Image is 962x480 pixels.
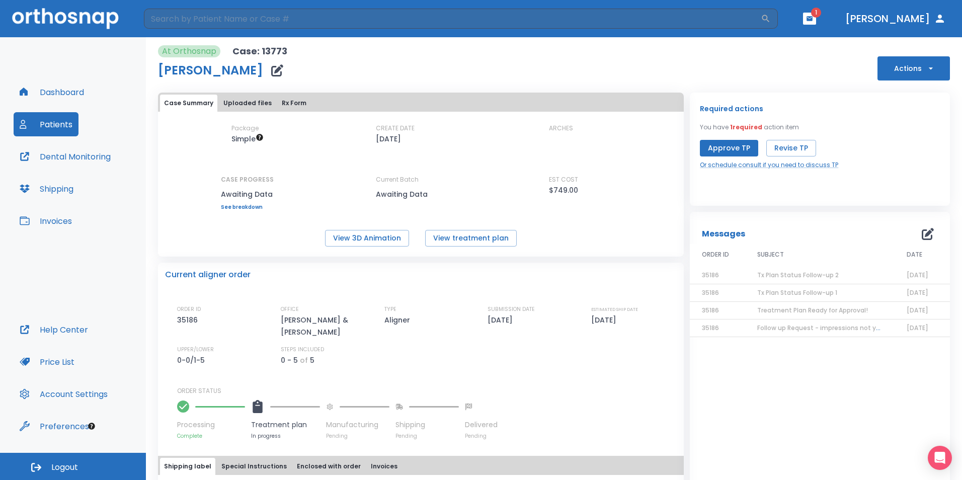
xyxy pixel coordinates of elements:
p: $749.00 [549,184,578,196]
button: Approve TP [700,140,758,156]
span: 35186 [702,306,719,314]
button: Invoices [14,209,78,233]
p: [DATE] [376,133,401,145]
p: Package [231,124,259,133]
p: Manufacturing [326,420,389,430]
button: View 3D Animation [325,230,409,247]
h1: [PERSON_NAME] [158,64,263,76]
span: 1 [811,8,821,18]
input: Search by Patient Name or Case # [144,9,761,29]
p: EST COST [549,175,578,184]
span: [DATE] [907,306,928,314]
p: Pending [395,432,459,440]
button: Dental Monitoring [14,144,117,169]
span: Tx Plan Status Follow-up 1 [757,288,837,297]
p: Complete [177,432,245,440]
p: Awaiting Data [376,188,466,200]
button: Shipping [14,177,79,201]
button: Invoices [367,458,402,475]
p: ORDER ID [177,305,201,314]
button: Price List [14,350,81,374]
p: Awaiting Data [221,188,274,200]
img: Orthosnap [12,8,119,29]
button: Uploaded files [219,95,276,112]
p: Current Batch [376,175,466,184]
p: 0-0/1-5 [177,354,208,366]
p: Treatment plan [251,420,320,430]
p: Delivered [465,420,498,430]
p: Messages [702,228,745,240]
p: Aligner [384,314,414,326]
div: Tooltip anchor [87,422,96,431]
a: See breakdown [221,204,274,210]
p: OFFICE [281,305,299,314]
p: Case: 13773 [232,45,287,57]
button: [PERSON_NAME] [841,10,950,28]
button: Case Summary [160,95,217,112]
span: DATE [907,250,922,259]
span: Up to 10 steps (20 aligners) [231,134,264,144]
p: You have action item [700,123,799,132]
button: Preferences [14,414,95,438]
span: ORDER ID [702,250,729,259]
p: 0 - 5 [281,354,298,366]
p: In progress [251,432,320,440]
p: Pending [465,432,498,440]
span: [DATE] [907,271,928,279]
button: Account Settings [14,382,114,406]
p: ARCHES [549,124,573,133]
p: Pending [326,432,389,440]
button: View treatment plan [425,230,517,247]
p: 5 [310,354,314,366]
div: tabs [160,458,682,475]
span: 35186 [702,271,719,279]
button: Special Instructions [217,458,291,475]
button: Patients [14,112,78,136]
p: SUBMISSION DATE [488,305,535,314]
p: Processing [177,420,245,430]
p: CREATE DATE [376,124,415,133]
button: Actions [877,56,950,81]
button: Help Center [14,317,94,342]
span: Logout [51,462,78,473]
p: STEPS INCLUDED [281,345,324,354]
div: tabs [160,95,682,112]
span: 35186 [702,324,719,332]
span: Tx Plan Status Follow-up 2 [757,271,839,279]
p: [PERSON_NAME] & [PERSON_NAME] [281,314,366,338]
button: Dashboard [14,80,90,104]
span: [DATE] [907,324,928,332]
p: UPPER/LOWER [177,345,214,354]
p: Shipping [395,420,459,430]
button: Shipping label [160,458,215,475]
p: ORDER STATUS [177,386,677,395]
p: Current aligner order [165,269,251,281]
p: At Orthosnap [162,45,216,57]
button: Rx Form [278,95,310,112]
span: 35186 [702,288,719,297]
p: TYPE [384,305,396,314]
span: SUBJECT [757,250,784,259]
span: 1 required [730,123,762,131]
p: CASE PROGRESS [221,175,274,184]
p: Required actions [700,103,763,115]
p: ESTIMATED SHIP DATE [591,305,638,314]
p: [DATE] [488,314,516,326]
button: Revise TP [766,140,816,156]
p: 35186 [177,314,201,326]
span: [DATE] [907,288,928,297]
a: Or schedule consult if you need to discuss TP [700,161,838,170]
span: Follow up Request - impressions not yet received [757,324,911,332]
span: Treatment Plan Ready for Approval! [757,306,868,314]
p: [DATE] [591,314,620,326]
p: of [300,354,308,366]
div: Open Intercom Messenger [928,446,952,470]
